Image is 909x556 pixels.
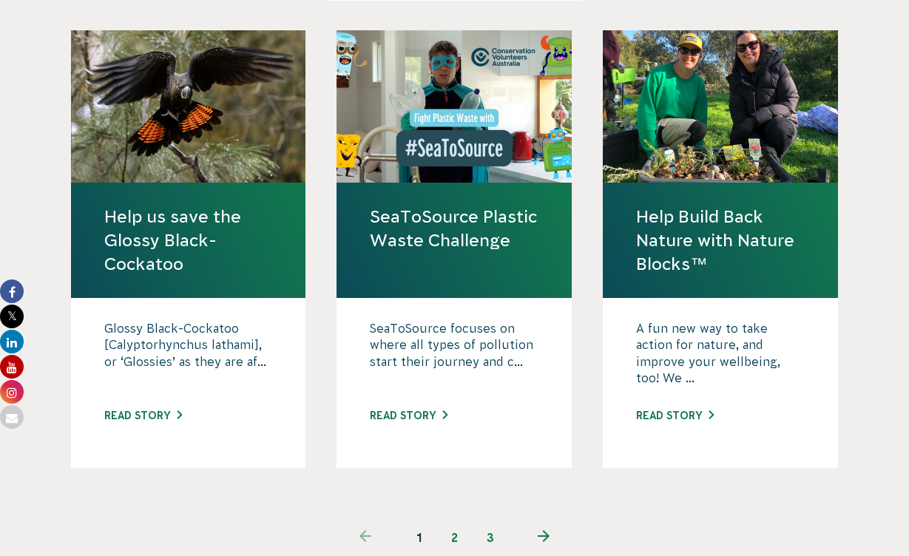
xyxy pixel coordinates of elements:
a: Read story [104,410,182,421]
a: 2 [437,520,473,555]
span: 1 [402,520,437,555]
p: SeaToSource focuses on where all types of pollution start their journey and c... [370,320,538,394]
a: Help Build Back Nature with Nature Blocks™ [636,205,805,277]
p: Glossy Black-Cockatoo [Calyptorhynchus lathami], or ‘Glossies’ as they are af... [104,320,273,394]
a: SeaToSource Plastic Waste Challenge [370,205,538,252]
a: 3 [473,520,508,555]
ul: Pagination [330,520,580,555]
a: Help us save the Glossy Black-Cockatoo [104,205,273,277]
a: Next page [508,520,580,555]
a: Read story [370,410,447,421]
p: A fun new way to take action for nature, and improve your wellbeing, too! We ... [636,320,805,394]
a: Read story [636,410,714,421]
